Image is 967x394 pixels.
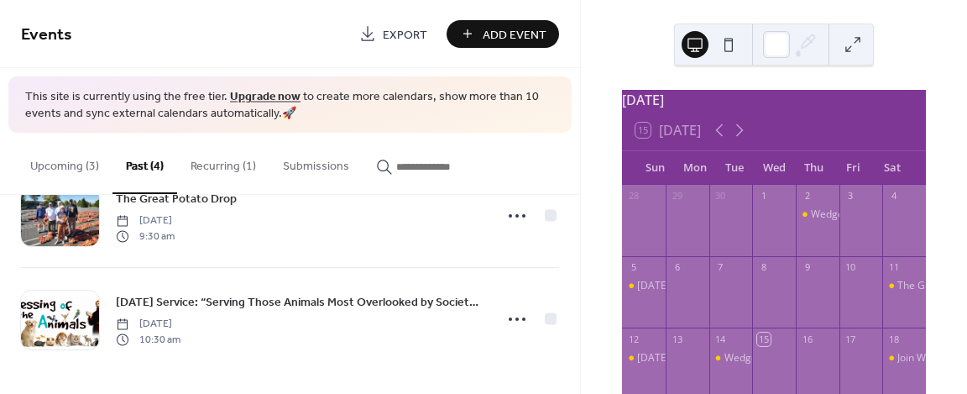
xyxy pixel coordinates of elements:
div: 28 [627,190,640,202]
button: Recurring (1) [177,133,269,192]
span: 10:30 am [116,332,180,347]
div: 30 [714,190,727,202]
div: 29 [671,190,683,202]
span: [DATE] Service: “Serving Those Animals Most Overlooked by Society” with Carolina Waterfowl Rescue [116,294,483,312]
div: [DATE] [622,90,926,110]
div: 3 [844,190,857,202]
div: Sat [873,151,912,185]
div: Wed [755,151,794,185]
div: 2 [801,190,813,202]
div: 5 [627,261,640,274]
div: 14 [714,333,727,345]
button: Upcoming (3) [17,133,112,192]
button: Past (4) [112,133,177,194]
div: 18 [887,333,900,345]
div: Wedgewood Monthly Meetup at the Open Kitchen [709,351,753,365]
span: The Great Potato Drop [116,191,237,208]
span: Add Event [483,26,546,44]
div: Join Wedgewood at NO KINGS 2 [882,351,926,365]
div: 4 [887,190,900,202]
div: The Great Potato Drop [882,279,926,293]
div: Sun [635,151,675,185]
div: Tue [714,151,754,185]
div: 11 [887,261,900,274]
a: The Great Potato Drop [116,189,237,208]
div: 17 [844,333,857,345]
div: Thu [794,151,834,185]
div: 8 [757,261,770,274]
div: 10 [844,261,857,274]
span: [DATE] [116,213,175,229]
div: 15 [757,333,770,345]
a: Export [347,20,440,48]
div: Mon [675,151,714,185]
div: 12 [627,333,640,345]
a: [DATE] Service: “Serving Those Animals Most Overlooked by Society” with Carolina Waterfowl Rescue [116,292,483,312]
div: Fri [834,151,873,185]
button: Add Event [447,20,559,48]
span: [DATE] [116,317,180,332]
div: 13 [671,333,683,345]
button: Submissions [269,133,363,192]
span: 9:30 am [116,229,175,244]
span: Export [383,26,427,44]
div: Sunday Service: “Religion and Culture Coming Together” with Beckee Garris of the Catawba Nation [622,351,666,365]
div: 1 [757,190,770,202]
div: Wedgewood Social Justice Book Club [796,208,839,222]
span: This site is currently using the free tier. to create more calendars, show more than 10 events an... [25,89,555,122]
a: Upgrade now [230,86,301,108]
div: 6 [671,261,683,274]
div: 16 [801,333,813,345]
div: Sunday Service: “Serving Those Animals Most Overlooked by Society” with Carolina Waterfowl Rescue [622,279,666,293]
span: Events [21,18,72,51]
div: Wedgewood Monthly Meetup at the Open Kitchen [724,351,955,365]
div: 9 [801,261,813,274]
div: 7 [714,261,727,274]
